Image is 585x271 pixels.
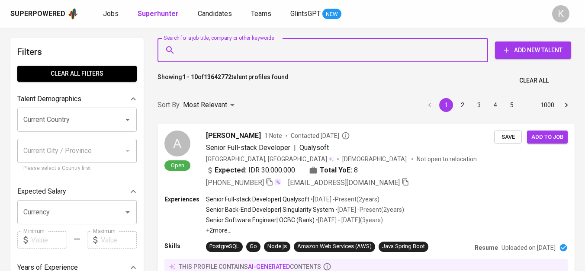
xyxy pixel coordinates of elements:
p: • [DATE] - Present ( 2 years ) [334,205,404,214]
span: Clear All filters [24,68,130,79]
img: app logo [67,7,79,20]
span: [PERSON_NAME] [206,131,261,141]
b: Total YoE: [320,165,352,175]
span: Senior Full-stack Developer [206,143,290,152]
span: 1 Note [264,131,282,140]
input: Value [101,231,137,249]
p: Most Relevant [183,100,227,110]
button: Go to next page [559,98,573,112]
button: Clear All [516,73,552,89]
span: [PHONE_NUMBER] [206,179,264,187]
b: 1 - 10 [182,73,198,80]
div: Superpowered [10,9,65,19]
p: Senior Software Engineer | OCBC (Bank) [206,216,315,224]
p: Sort By [157,100,180,110]
span: GlintsGPT [290,10,321,18]
button: Clear All filters [17,66,137,82]
img: magic_wand.svg [274,179,281,185]
button: Go to page 2 [456,98,469,112]
span: | [294,143,296,153]
svg: By Batam recruiter [341,131,350,140]
div: [GEOGRAPHIC_DATA], [GEOGRAPHIC_DATA] [206,155,334,163]
a: Superpoweredapp logo [10,7,79,20]
a: GlintsGPT NEW [290,9,341,19]
span: Teams [251,10,271,18]
span: Qualysoft [299,143,329,152]
div: Java Spring Boot [382,242,425,251]
button: Open [122,114,134,126]
button: Add to job [527,131,568,144]
button: Save [494,131,522,144]
p: Skills [164,242,206,250]
h6: Filters [17,45,137,59]
button: Go to page 5 [505,98,519,112]
div: K [552,5,569,22]
p: +2 more ... [206,226,404,235]
span: [DEMOGRAPHIC_DATA] [342,155,408,163]
b: Superhunter [138,10,179,18]
input: Value [31,231,67,249]
span: Candidates [198,10,232,18]
button: Open [122,206,134,218]
b: Expected: [215,165,247,175]
button: page 1 [439,98,453,112]
span: AI-generated [248,263,290,270]
button: Go to page 1000 [538,98,557,112]
span: Add New Talent [502,45,564,56]
div: Most Relevant [183,97,238,113]
div: Go [250,242,257,251]
b: 13642772 [204,73,231,80]
div: PostgreSQL [209,242,239,251]
div: … [521,101,535,109]
a: Teams [251,9,273,19]
p: Expected Salary [17,186,66,197]
button: Go to page 4 [489,98,502,112]
button: Go to page 3 [472,98,486,112]
p: Resume [475,243,498,252]
div: Expected Salary [17,183,137,200]
p: Talent Demographics [17,94,81,104]
span: 8 [354,165,358,175]
span: Add to job [531,132,563,142]
nav: pagination navigation [421,98,575,112]
span: Clear All [519,75,549,86]
span: Save [498,132,517,142]
div: Amazon Web Services (AWS) [297,242,372,251]
div: Talent Demographics [17,90,137,108]
a: Jobs [103,9,120,19]
a: Candidates [198,9,234,19]
span: [EMAIL_ADDRESS][DOMAIN_NAME] [288,179,400,187]
p: this profile contains contents [179,262,321,271]
div: IDR 30.000.000 [206,165,295,175]
span: Jobs [103,10,119,18]
p: Senior Back-End Developer | Singularity System [206,205,334,214]
span: Contacted [DATE] [291,131,350,140]
span: NEW [322,10,341,19]
p: Showing of talent profiles found [157,73,289,89]
p: Uploaded on [DATE] [501,243,556,252]
span: Open [167,162,188,169]
p: • [DATE] - Present ( 2 years ) [309,195,379,204]
p: Please select a Country first [23,164,131,173]
p: • [DATE] - [DATE] ( 3 years ) [315,216,383,224]
a: Superhunter [138,9,180,19]
p: Not open to relocation [417,155,477,163]
button: Add New Talent [495,41,571,59]
div: A [164,131,190,156]
p: Experiences [164,195,206,204]
div: Node.js [267,242,287,251]
p: Senior Full-stack Developer | Qualysoft [206,195,309,204]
